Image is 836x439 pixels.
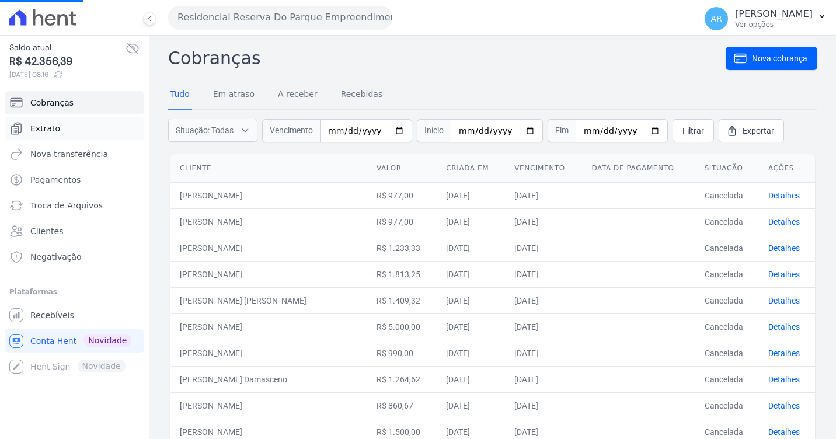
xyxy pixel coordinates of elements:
a: Detalhes [768,296,800,305]
td: R$ 860,67 [367,392,437,419]
p: [PERSON_NAME] [735,8,813,20]
span: Troca de Arquivos [30,200,103,211]
td: Cancelada [695,340,759,366]
td: [DATE] [505,182,582,208]
span: Filtrar [682,125,704,137]
a: Detalhes [768,191,800,200]
th: Valor [367,154,437,183]
td: [DATE] [505,287,582,313]
span: Clientes [30,225,63,237]
a: Conta Hent Novidade [5,329,144,353]
a: Em atraso [211,80,257,110]
h2: Cobranças [168,45,726,71]
td: [DATE] [437,208,505,235]
td: [PERSON_NAME] [170,313,367,340]
th: Ações [759,154,815,183]
a: Negativação [5,245,144,269]
td: [DATE] [437,392,505,419]
th: Cliente [170,154,367,183]
td: R$ 977,00 [367,208,437,235]
span: R$ 42.356,39 [9,54,126,69]
td: R$ 1.813,25 [367,261,437,287]
td: [PERSON_NAME] [170,392,367,419]
a: Clientes [5,219,144,243]
a: Recebidas [339,80,385,110]
td: [DATE] [505,235,582,261]
a: Detalhes [768,427,800,437]
button: Situação: Todas [168,119,257,142]
span: [DATE] 08:16 [9,69,126,80]
a: Nova transferência [5,142,144,166]
td: R$ 1.409,32 [367,287,437,313]
td: [PERSON_NAME] [170,340,367,366]
td: Cancelada [695,182,759,208]
span: Extrato [30,123,60,134]
nav: Sidebar [9,91,140,378]
a: Detalhes [768,322,800,332]
p: Ver opções [735,20,813,29]
a: Exportar [719,119,784,142]
span: Pagamentos [30,174,81,186]
a: Detalhes [768,270,800,279]
td: [DATE] [437,287,505,313]
div: Plataformas [9,285,140,299]
td: [DATE] [437,182,505,208]
td: Cancelada [695,261,759,287]
a: Cobranças [5,91,144,114]
a: Detalhes [768,217,800,227]
td: Cancelada [695,208,759,235]
td: R$ 1.233,33 [367,235,437,261]
td: [DATE] [437,235,505,261]
span: Negativação [30,251,82,263]
a: Recebíveis [5,304,144,327]
span: Novidade [83,334,131,347]
td: [DATE] [437,261,505,287]
td: R$ 1.264,62 [367,366,437,392]
a: Nova cobrança [726,47,817,70]
th: Situação [695,154,759,183]
span: Recebíveis [30,309,74,321]
span: Situação: Todas [176,124,234,136]
span: Conta Hent [30,335,76,347]
a: A receber [276,80,320,110]
td: [PERSON_NAME] [170,261,367,287]
a: Detalhes [768,349,800,358]
th: Data de pagamento [582,154,695,183]
td: Cancelada [695,235,759,261]
td: [DATE] [437,340,505,366]
td: [DATE] [505,340,582,366]
td: [DATE] [505,208,582,235]
th: Criada em [437,154,505,183]
span: Vencimento [262,119,320,142]
a: Detalhes [768,401,800,410]
a: Detalhes [768,243,800,253]
a: Troca de Arquivos [5,194,144,217]
span: Início [417,119,451,142]
td: [DATE] [505,261,582,287]
td: Cancelada [695,392,759,419]
span: Exportar [743,125,774,137]
td: [PERSON_NAME] [PERSON_NAME] [170,287,367,313]
a: Filtrar [673,119,714,142]
td: R$ 5.000,00 [367,313,437,340]
a: Detalhes [768,375,800,384]
span: Fim [548,119,576,142]
td: [PERSON_NAME] Damasceno [170,366,367,392]
td: [PERSON_NAME] [170,208,367,235]
td: Cancelada [695,287,759,313]
td: [DATE] [505,366,582,392]
span: Nova transferência [30,148,108,160]
span: Cobranças [30,97,74,109]
td: [PERSON_NAME] [170,235,367,261]
button: Residencial Reserva Do Parque Empreendimento Imobiliario LTDA [168,6,392,29]
td: [DATE] [505,392,582,419]
td: [DATE] [437,366,505,392]
td: [PERSON_NAME] [170,182,367,208]
span: AR [710,15,722,23]
span: Saldo atual [9,41,126,54]
th: Vencimento [505,154,582,183]
span: Nova cobrança [752,53,807,64]
button: AR [PERSON_NAME] Ver opções [695,2,836,35]
td: Cancelada [695,366,759,392]
a: Extrato [5,117,144,140]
